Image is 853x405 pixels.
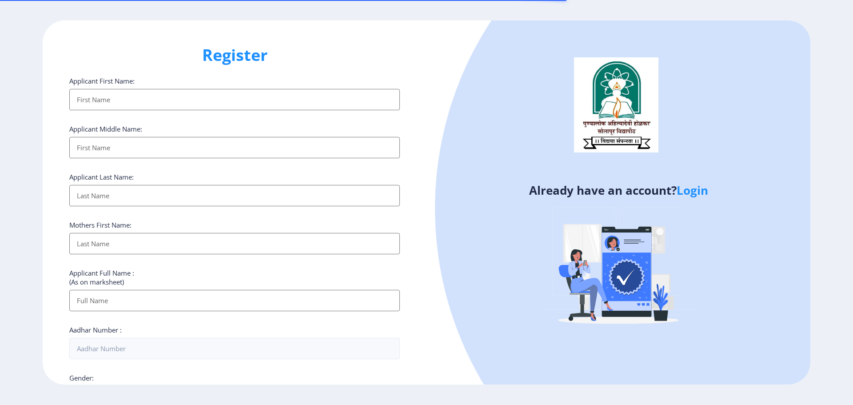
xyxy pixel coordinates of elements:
label: Applicant Middle Name: [69,124,142,133]
img: logo [574,57,658,152]
input: Aadhar Number [69,338,400,359]
h4: Already have an account? [433,183,804,197]
input: Full Name [69,290,400,311]
h1: Register [69,44,400,66]
label: Applicant Last Name: [69,172,134,181]
label: Gender: [69,373,94,382]
input: First Name [69,89,400,110]
input: Last Name [69,185,400,206]
label: Mothers First Name: [69,221,132,229]
label: Applicant First Name: [69,76,135,85]
label: Applicant Full Name : (As on marksheet) [69,269,134,286]
img: Verified-rafiki.svg [541,191,696,346]
label: Aadhar Number : [69,325,122,334]
input: First Name [69,137,400,158]
input: Last Name [69,233,400,254]
a: Login [677,182,708,198]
